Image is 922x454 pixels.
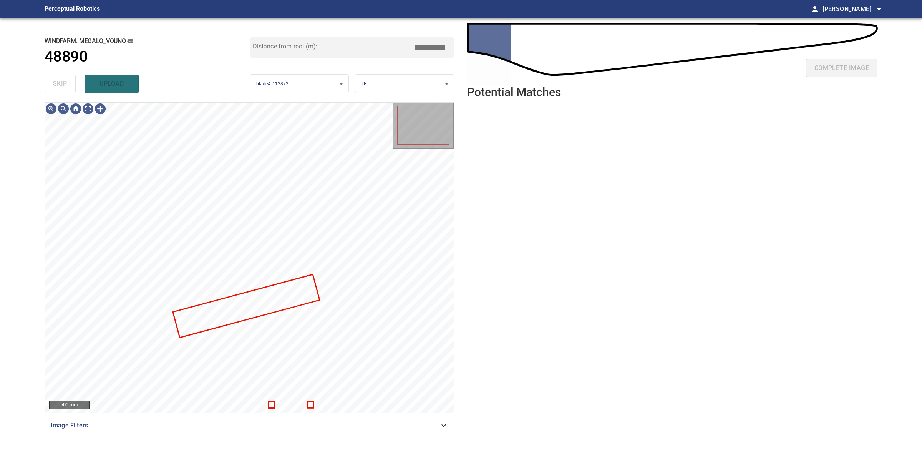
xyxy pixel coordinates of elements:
div: Go home [70,103,82,115]
span: Image Filters [51,421,439,430]
div: LE [355,74,454,94]
label: Distance from root (m): [253,43,317,50]
span: arrow_drop_down [874,5,884,14]
h2: windfarm: Megalo_Vouno [45,37,250,45]
figcaption: Perceptual Robotics [45,3,100,15]
div: bladeA-112872 [250,74,349,94]
span: LE [362,81,366,86]
span: bladeA-112872 [256,81,289,86]
button: [PERSON_NAME] [819,2,884,17]
span: person [810,5,819,14]
div: Zoom in [45,103,57,115]
div: Image Filters [45,416,454,435]
button: copy message details [126,37,134,45]
a: 48890 [45,48,250,66]
div: Zoom out [57,103,70,115]
h2: Potential Matches [467,86,561,98]
div: Toggle selection [94,103,106,115]
h1: 48890 [45,48,88,66]
div: Toggle full page [82,103,94,115]
span: [PERSON_NAME] [823,4,884,15]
